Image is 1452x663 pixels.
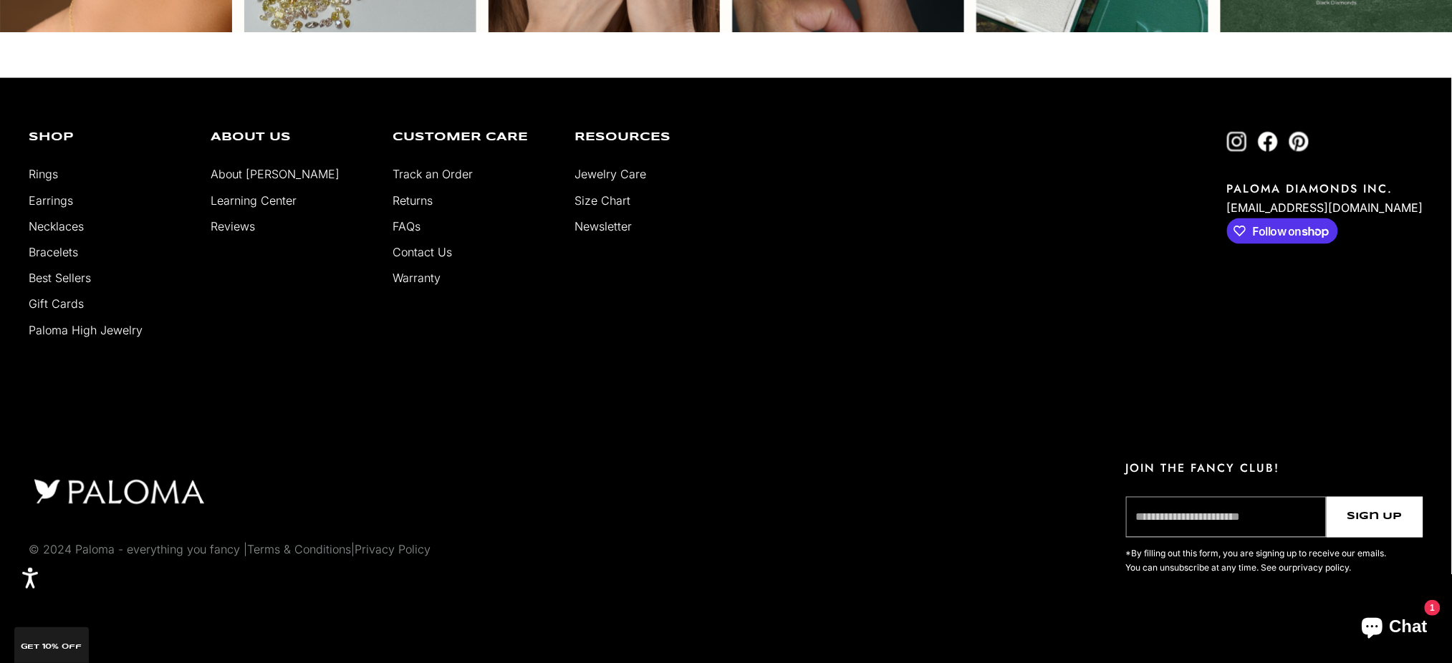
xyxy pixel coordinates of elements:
p: Customer Care [393,132,553,143]
span: GET 10% Off [21,643,82,650]
a: Terms & Conditions [247,543,351,557]
a: Learning Center [211,193,297,208]
span: Sign Up [1347,509,1403,526]
a: Returns [393,193,433,208]
a: Track an Order [393,167,473,181]
a: Follow on Pinterest [1289,132,1309,152]
a: Size Chart [574,193,630,208]
a: FAQs [393,219,420,233]
a: Rings [29,167,58,181]
a: Best Sellers [29,271,91,286]
p: PALOMA DIAMONDS INC. [1227,180,1423,197]
div: GET 10% Off [14,627,89,663]
iframe: Customer reviews powered by Trustpilot [29,611,1423,629]
p: Resources [574,132,735,143]
a: privacy policy. [1293,563,1352,574]
a: Privacy Policy [355,543,431,557]
a: Paloma High Jewelry [29,324,143,338]
p: Shop [29,132,189,143]
a: Newsletter [574,219,632,233]
a: Contact Us [393,246,452,260]
a: Gift Cards [29,297,84,311]
a: Jewelry Care [574,167,646,181]
a: Follow on Facebook [1258,132,1278,152]
a: Bracelets [29,246,78,260]
a: Follow on Instagram [1227,132,1247,152]
a: Earrings [29,193,73,208]
p: © 2024 Paloma - everything you fancy | | [29,541,431,559]
a: Necklaces [29,219,84,233]
a: Warranty [393,271,441,286]
img: footer logo [29,476,209,508]
a: Reviews [211,219,255,233]
p: *By filling out this form, you are signing up to receive our emails. You can unsubscribe at any t... [1126,547,1391,576]
button: Sign Up [1327,497,1423,538]
p: About Us [211,132,371,143]
inbox-online-store-chat: Shopify online store chat [1349,605,1441,652]
p: JOIN THE FANCY CLUB! [1126,460,1423,477]
p: [EMAIL_ADDRESS][DOMAIN_NAME] [1227,197,1423,218]
a: About [PERSON_NAME] [211,167,340,181]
